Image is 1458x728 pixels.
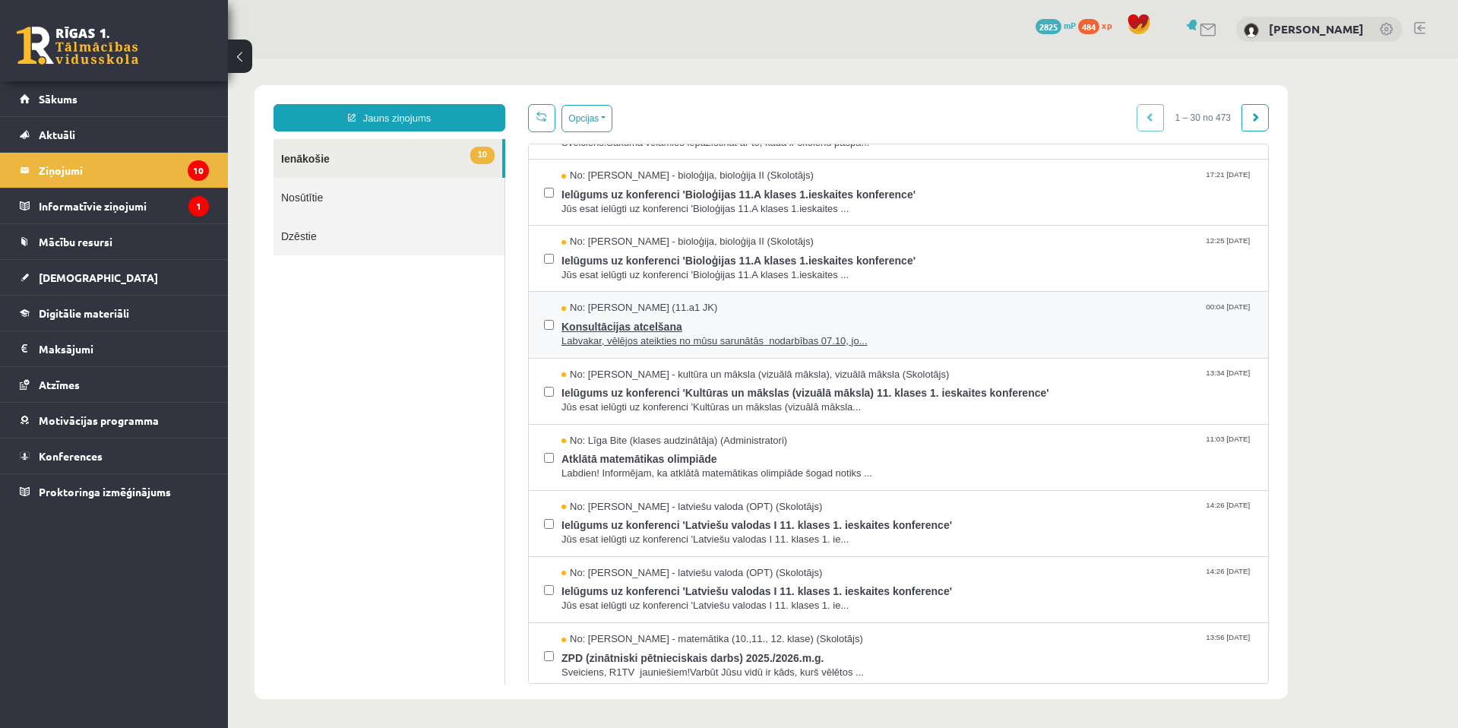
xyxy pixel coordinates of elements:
[39,331,209,366] legend: Maksājumi
[334,242,489,257] span: No: [PERSON_NAME] (11.a1 JK)
[334,442,594,456] span: No: [PERSON_NAME] - latviešu valoda (OPT) (Skolotājs)
[242,88,267,106] span: 10
[39,413,159,427] span: Motivācijas programma
[1078,19,1099,34] span: 484
[188,196,209,217] i: 1
[334,574,635,588] span: No: [PERSON_NAME] - matemātika (10.,11., 12. klase) (Skolotājs)
[1064,19,1076,31] span: mP
[975,309,1025,321] span: 13:34 [DATE]
[975,442,1025,453] span: 14:26 [DATE]
[1078,19,1119,31] a: 484 xp
[334,242,1025,290] a: No: [PERSON_NAME] (11.a1 JK) 00:04 [DATE] Konsultācijas atcelšana Labvakar, vēlējos ateikties no ...
[975,375,1025,387] span: 11:03 [DATE]
[46,46,277,73] a: Jauns ziņojums
[975,176,1025,188] span: 12:25 [DATE]
[39,306,129,320] span: Digitālie materiāli
[975,242,1025,254] span: 00:04 [DATE]
[188,160,209,181] i: 10
[20,260,209,295] a: [DEMOGRAPHIC_DATA]
[39,153,209,188] legend: Ziņojumi
[1036,19,1076,31] a: 2825 mP
[39,485,171,499] span: Proktoringa izmēģinājums
[334,389,1025,408] span: Atklātā matemātikas olimpiāde
[334,144,1025,158] span: Jūs esat ielūgti uz konferenci 'Bioloģijas 11.A klases 1.ieskaites ...
[39,188,209,223] legend: Informatīvie ziņojumi
[20,224,209,259] a: Mācību resursi
[20,367,209,402] a: Atzīmes
[334,210,1025,224] span: Jūs esat ielūgti uz konferenci 'Bioloģijas 11.A klases 1.ieskaites ...
[334,125,1025,144] span: Ielūgums uz konferenci 'Bioloģijas 11.A klases 1.ieskaites konference'
[334,342,1025,356] span: Jūs esat ielūgti uz konferenci 'Kultūras un mākslas (vizuālā māksla...
[334,375,559,390] span: No: Līga Bite (klases audzinātāja) (Administratori)
[39,128,75,141] span: Aktuāli
[46,119,277,158] a: Nosūtītie
[334,607,1025,622] span: Sveiciens, R1TV jauniešiem!Varbūt Jūsu vidū ir kāds, kurš vēlētos ...
[1102,19,1112,31] span: xp
[20,474,209,509] a: Proktoringa izmēģinājums
[334,276,1025,290] span: Labvakar, vēlējos ateikties no mūsu sarunātās nodarbības 07.10, jo...
[334,455,1025,474] span: Ielūgums uz konferenci 'Latviešu valodas I 11. klases 1. ieskaites konference'
[39,378,80,391] span: Atzīmes
[39,92,77,106] span: Sākums
[975,110,1025,122] span: 17:21 [DATE]
[334,588,1025,607] span: ZPD (zinātniski pētnieciskais darbs) 2025./2026.m.g.
[334,574,1025,621] a: No: [PERSON_NAME] - matemātika (10.,11., 12. klase) (Skolotājs) 13:56 [DATE] ZPD (zinātniski pētn...
[975,574,1025,585] span: 13:56 [DATE]
[17,27,138,65] a: Rīgas 1. Tālmācības vidusskola
[334,257,1025,276] span: Konsultācijas atcelšana
[334,110,1025,157] a: No: [PERSON_NAME] - bioloģija, bioloģija II (Skolotājs) 17:21 [DATE] Ielūgums uz konferenci 'Biol...
[20,331,209,366] a: Maksājumi
[334,176,586,191] span: No: [PERSON_NAME] - bioloģija, bioloģija II (Skolotājs)
[46,81,274,119] a: 10Ienākošie
[334,375,1025,423] a: No: Līga Bite (klases audzinātāja) (Administratori) 11:03 [DATE] Atklātā matemātikas olimpiāde La...
[20,188,209,223] a: Informatīvie ziņojumi1
[334,521,1025,540] span: Ielūgums uz konferenci 'Latviešu valodas I 11. klases 1. ieskaites konference'
[334,474,1025,489] span: Jūs esat ielūgti uz konferenci 'Latviešu valodas I 11. klases 1. ie...
[20,296,209,331] a: Digitālie materiāli
[936,46,1014,73] span: 1 – 30 no 473
[334,540,1025,555] span: Jūs esat ielūgti uz konferenci 'Latviešu valodas I 11. klases 1. ie...
[39,235,112,248] span: Mācību resursi
[20,153,209,188] a: Ziņojumi10
[334,408,1025,423] span: Labdien! Informējam, ka atklātā matemātikas olimpiāde šogad notiks ...
[1244,23,1259,38] img: Kristaps Borisovs
[334,176,1025,223] a: No: [PERSON_NAME] - bioloģija, bioloģija II (Skolotājs) 12:25 [DATE] Ielūgums uz konferenci 'Biol...
[46,158,277,197] a: Dzēstie
[334,508,594,522] span: No: [PERSON_NAME] - latviešu valoda (OPT) (Skolotājs)
[39,271,158,284] span: [DEMOGRAPHIC_DATA]
[334,309,721,324] span: No: [PERSON_NAME] - kultūra un māksla (vizuālā māksla), vizuālā māksla (Skolotājs)
[334,323,1025,342] span: Ielūgums uz konferenci 'Kultūras un mākslas (vizuālā māksla) 11. klases 1. ieskaites konference'
[20,403,209,438] a: Motivācijas programma
[334,309,1025,356] a: No: [PERSON_NAME] - kultūra un māksla (vizuālā māksla), vizuālā māksla (Skolotājs) 13:34 [DATE] I...
[334,191,1025,210] span: Ielūgums uz konferenci 'Bioloģijas 11.A klases 1.ieskaites konference'
[20,117,209,152] a: Aktuāli
[20,438,209,473] a: Konferences
[334,46,384,74] button: Opcijas
[20,81,209,116] a: Sākums
[1269,21,1364,36] a: [PERSON_NAME]
[975,508,1025,519] span: 14:26 [DATE]
[1036,19,1061,34] span: 2825
[334,442,1025,489] a: No: [PERSON_NAME] - latviešu valoda (OPT) (Skolotājs) 14:26 [DATE] Ielūgums uz konferenci 'Latvie...
[334,508,1025,555] a: No: [PERSON_NAME] - latviešu valoda (OPT) (Skolotājs) 14:26 [DATE] Ielūgums uz konferenci 'Latvie...
[39,449,103,463] span: Konferences
[334,110,586,125] span: No: [PERSON_NAME] - bioloģija, bioloģija II (Skolotājs)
